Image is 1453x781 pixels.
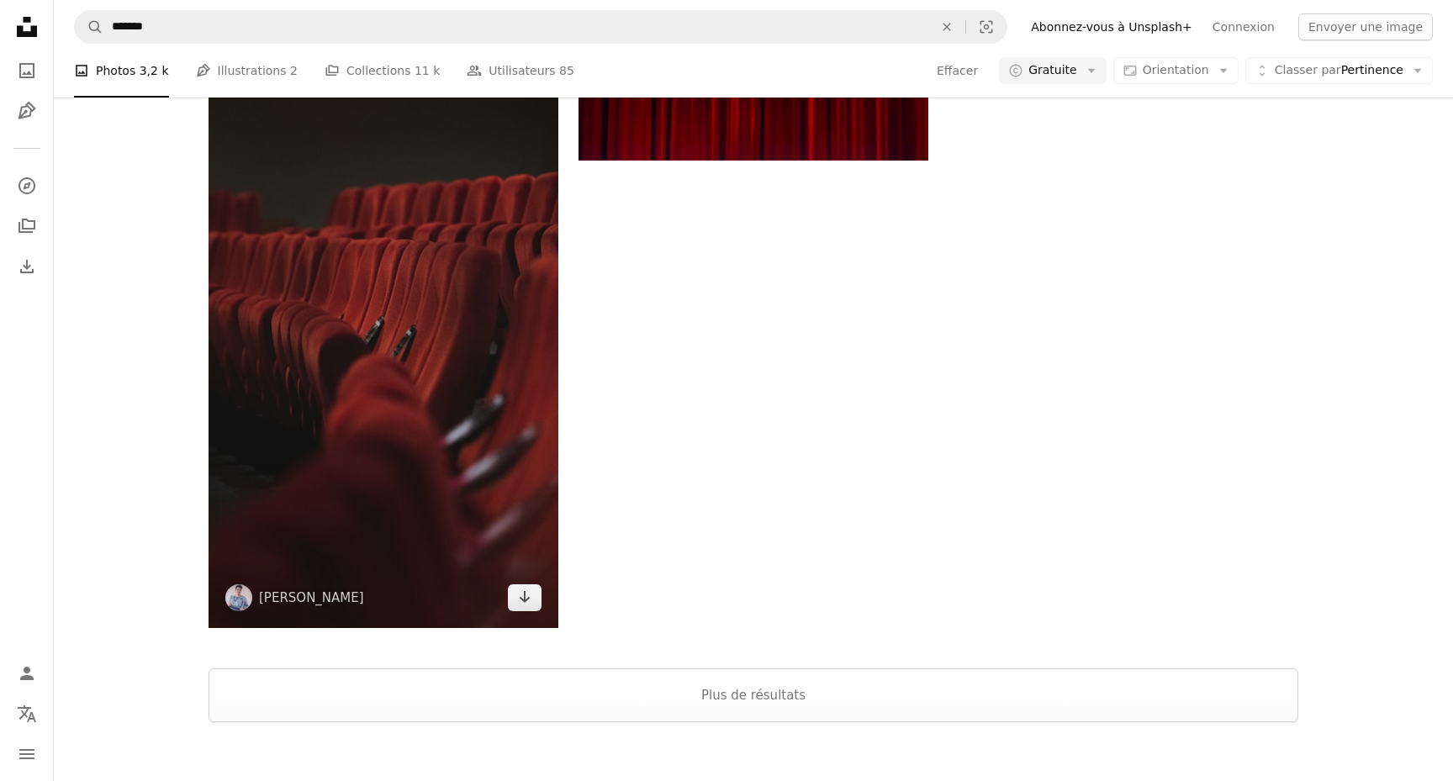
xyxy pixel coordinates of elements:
a: Connexion [1202,13,1285,40]
button: Plus de résultats [209,668,1298,722]
button: Classer parPertinence [1245,57,1433,84]
button: Orientation [1113,57,1239,84]
a: Explorer [10,169,44,203]
span: 85 [559,61,574,80]
button: Rechercher sur Unsplash [75,11,103,43]
a: Connexion / S’inscrire [10,657,44,690]
span: Pertinence [1275,62,1403,79]
a: Abonnez-vous à Unsplash+ [1021,13,1202,40]
span: 2 [290,61,298,80]
a: Collections 11 k [325,44,440,98]
a: Collections [10,209,44,243]
button: Effacer [928,11,965,43]
a: [PERSON_NAME] [259,589,364,606]
button: Langue [10,697,44,731]
button: Menu [10,737,44,771]
form: Rechercher des visuels sur tout le site [74,10,1007,44]
span: Classer par [1275,63,1341,77]
button: Envoyer une image [1298,13,1433,40]
span: 11 k [415,61,440,80]
img: Accéder au profil de Jonatan Moerman [225,584,252,611]
a: Utilisateurs 85 [467,44,574,98]
button: Gratuite [999,57,1107,84]
button: Effacer [936,57,979,84]
a: Chaises de cinéma rembourrées en tissu rouge [209,309,558,324]
a: Télécharger [508,584,542,611]
span: Gratuite [1028,62,1077,79]
a: Photos [10,54,44,87]
img: Chaises de cinéma rembourrées en tissu rouge [209,5,558,627]
a: Accueil — Unsplash [10,10,44,47]
span: Orientation [1143,63,1209,77]
a: Illustrations [10,94,44,128]
button: Recherche de visuels [966,11,1007,43]
a: Illustrations 2 [196,44,298,98]
a: Historique de téléchargement [10,250,44,283]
